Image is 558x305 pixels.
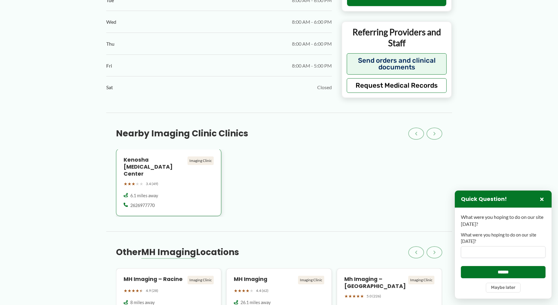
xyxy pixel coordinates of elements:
span: Wed [106,17,116,26]
span: › [433,130,436,137]
h4: Kenosha [MEDICAL_DATA] Center [124,156,185,177]
span: ★ [246,287,250,295]
span: ★ [128,180,132,188]
span: 5.0 (226) [367,293,381,300]
span: ★ [344,292,348,300]
span: 4.9 (28) [146,287,158,294]
span: ★ [348,292,352,300]
div: Imaging Clinic [298,276,324,284]
button: Send orders and clinical documents [347,53,447,75]
span: ★ [135,287,139,295]
span: ★ [352,292,356,300]
h3: Nearby Imaging Clinic Clinics [116,128,248,139]
span: Thu [106,39,114,48]
div: Imaging Clinic [188,276,214,284]
button: Close [538,195,546,203]
span: ★ [132,287,135,295]
span: ★ [132,180,135,188]
h3: Other Locations [116,247,239,258]
button: ‹ [408,128,424,140]
h4: MH Imaging – Racine [124,276,185,283]
div: Imaging Clinic [408,276,434,284]
span: ★ [139,180,143,188]
label: What were you hoping to do on our site [DATE]? [461,232,546,244]
span: ★ [242,287,246,295]
span: ★ [360,292,364,300]
p: Referring Providers and Staff [347,26,447,49]
span: Sat [106,83,113,92]
button: Request Medical Records [347,78,447,93]
span: 8:00 AM - 6:00 PM [292,39,332,48]
span: 6.1 miles away [130,193,158,199]
div: Imaging Clinic [188,156,214,165]
span: ★ [124,287,128,295]
button: › [426,128,442,140]
span: MH Imaging [141,246,196,258]
span: Closed [317,83,332,92]
span: Fri [106,61,112,70]
span: ★ [139,287,143,295]
span: ★ [250,287,254,295]
h4: MH Imaging [234,276,296,283]
span: ★ [124,180,128,188]
button: Maybe later [486,283,521,293]
h4: Mh Imaging – [GEOGRAPHIC_DATA] [344,276,406,290]
h3: Quick Question! [461,196,507,203]
span: ★ [234,287,238,295]
span: ★ [128,287,132,295]
p: What were you hoping to do on our site [DATE]? [461,214,546,227]
span: 2626977770 [130,202,155,209]
span: ★ [238,287,242,295]
a: Kenosha [MEDICAL_DATA] Center Imaging Clinic ★★★★★ 3.4 (49) 6.1 miles away 2626977770 [116,149,222,217]
span: 3.4 (49) [146,181,158,187]
button: ‹ [408,246,424,258]
span: 8:00 AM - 5:00 PM [292,61,332,70]
span: ★ [135,180,139,188]
span: ‹ [415,249,417,256]
span: 8:00 AM - 6:00 PM [292,17,332,26]
span: › [433,249,436,256]
button: › [426,246,442,258]
span: ★ [356,292,360,300]
span: ‹ [415,130,417,137]
span: 4.4 (62) [256,287,268,294]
